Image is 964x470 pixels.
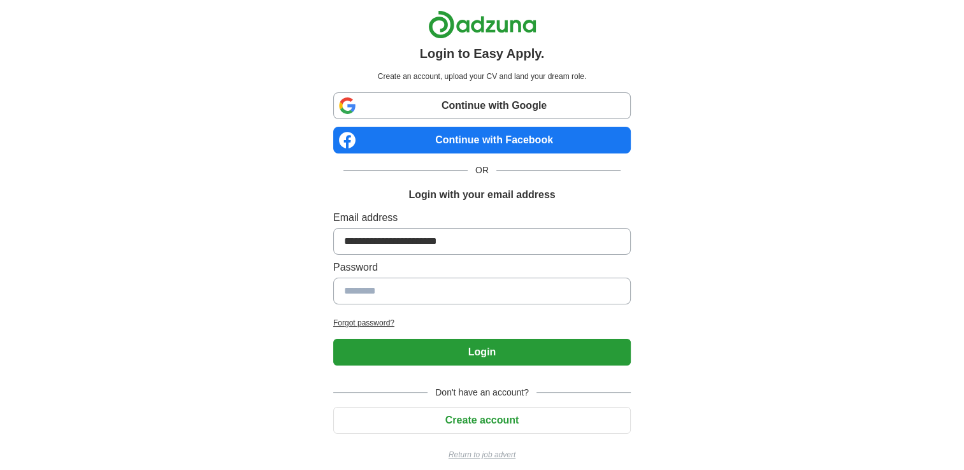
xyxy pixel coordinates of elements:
span: Don't have an account? [428,386,536,399]
h1: Login to Easy Apply. [420,44,545,63]
label: Password [333,260,631,275]
p: Create an account, upload your CV and land your dream role. [336,71,628,82]
h1: Login with your email address [408,187,555,203]
span: OR [468,164,496,177]
a: Continue with Google [333,92,631,119]
img: Adzuna logo [428,10,536,39]
label: Email address [333,210,631,225]
button: Login [333,339,631,366]
button: Create account [333,407,631,434]
a: Forgot password? [333,317,631,329]
a: Continue with Facebook [333,127,631,153]
a: Return to job advert [333,449,631,460]
a: Create account [333,415,631,425]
